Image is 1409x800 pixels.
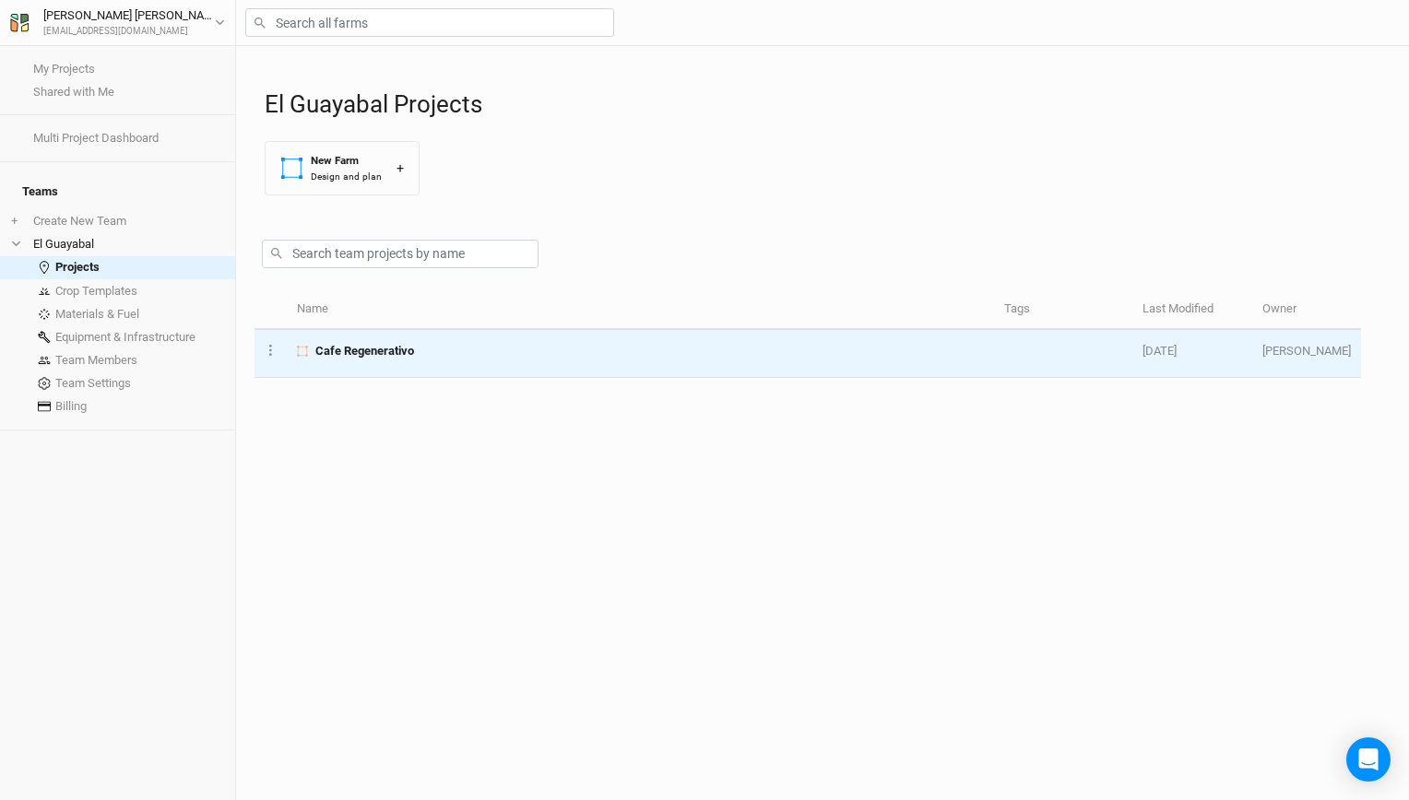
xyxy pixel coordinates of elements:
[43,25,215,39] div: [EMAIL_ADDRESS][DOMAIN_NAME]
[1262,344,1351,358] span: gregory@regen.network
[994,290,1132,330] th: Tags
[1252,290,1361,330] th: Owner
[287,290,994,330] th: Name
[1132,290,1252,330] th: Last Modified
[311,153,382,169] div: New Farm
[1143,344,1177,358] span: Sep 16, 2025 9:25 AM
[262,240,539,268] input: Search team projects by name
[9,6,226,39] button: [PERSON_NAME] [PERSON_NAME][EMAIL_ADDRESS][DOMAIN_NAME]
[265,141,420,195] button: New FarmDesign and plan+
[397,159,404,178] div: +
[11,214,18,229] span: +
[43,6,215,25] div: [PERSON_NAME] [PERSON_NAME]
[1346,737,1391,782] div: Open Intercom Messenger
[245,8,614,37] input: Search all farms
[11,173,224,210] h4: Teams
[311,170,382,183] div: Design and plan
[315,343,414,359] span: Cafe Regenerativo
[265,90,1391,119] h1: El Guayabal Projects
